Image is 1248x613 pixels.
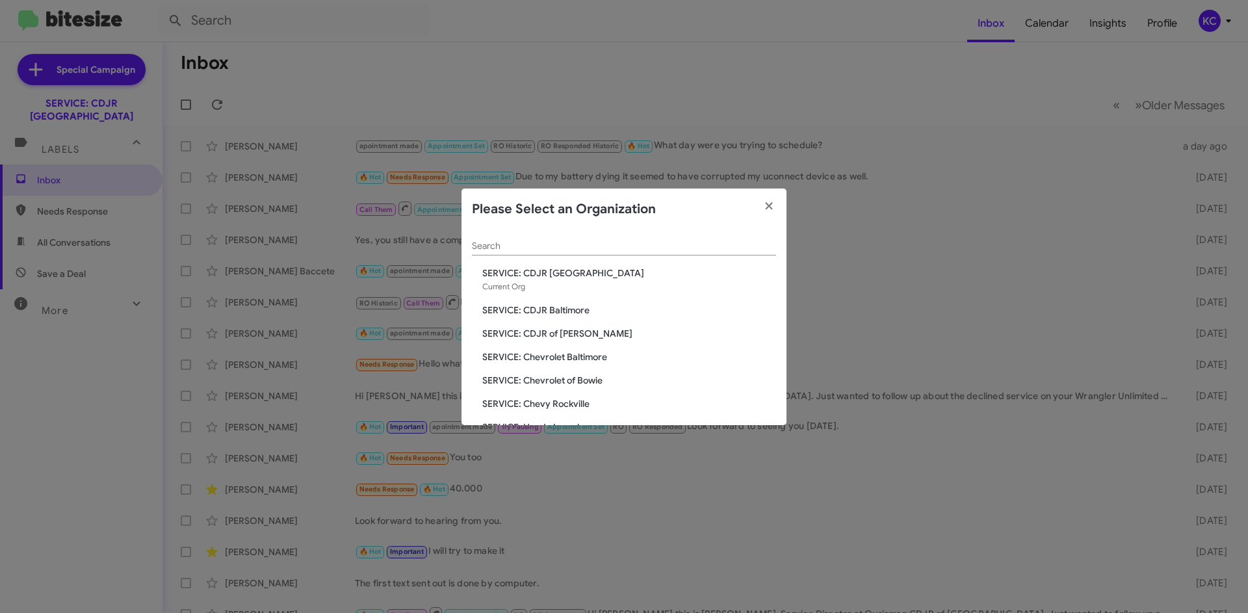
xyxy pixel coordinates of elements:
span: SERVICE: CDJR of [PERSON_NAME] [482,327,776,340]
span: SERVICE: Chevy Rockville [482,397,776,410]
span: SERVICE: Honda Laurel [482,421,776,434]
span: Current Org [482,281,525,291]
span: SERVICE: CDJR Baltimore [482,304,776,317]
span: SERVICE: CDJR [GEOGRAPHIC_DATA] [482,267,776,280]
h2: Please Select an Organization [472,199,656,220]
span: SERVICE: Chevrolet Baltimore [482,350,776,363]
span: SERVICE: Chevrolet of Bowie [482,374,776,387]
